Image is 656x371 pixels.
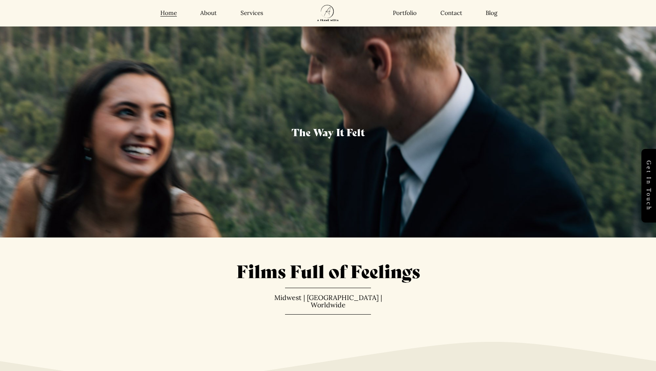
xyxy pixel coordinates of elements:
a: Home [160,10,177,17]
a: Blog [486,10,497,17]
a: Contact [440,10,462,17]
a: About [200,10,217,17]
h1: Films Full of Feelings [59,259,597,282]
a: Services [241,10,263,17]
a: Portfolio [393,10,417,17]
p: Midwest | [GEOGRAPHIC_DATA] | Worldwide [262,294,394,309]
a: Get in touch [641,149,656,223]
span: The Way It Felt [292,125,365,139]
